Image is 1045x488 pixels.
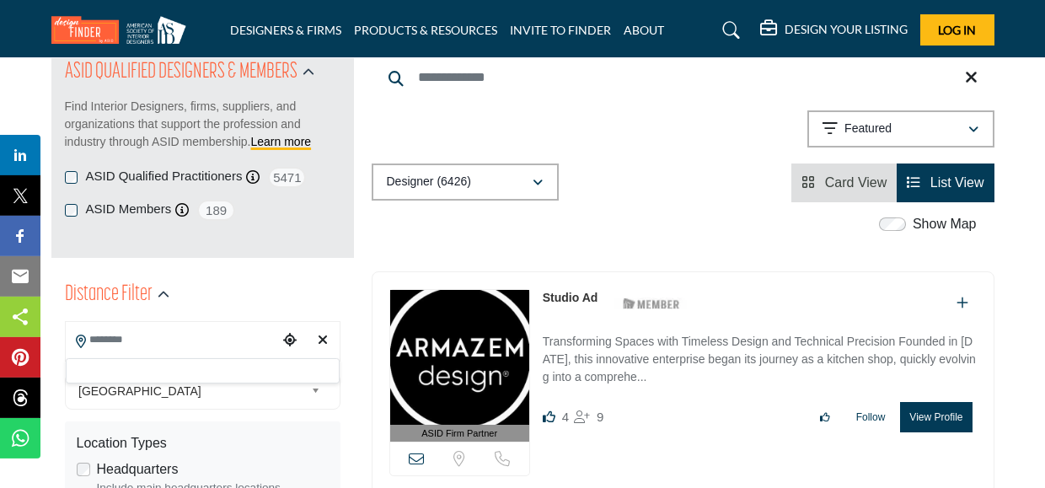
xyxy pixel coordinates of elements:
[825,175,887,190] span: Card View
[897,164,994,202] li: List View
[957,296,968,310] a: Add To List
[807,110,994,147] button: Featured
[624,23,664,37] a: ABOUT
[801,175,887,190] a: View Card
[930,175,984,190] span: List View
[543,323,977,389] a: Transforming Spaces with Timeless Design and Technical Precision Founded in [DATE], this innovati...
[597,410,603,424] span: 9
[543,291,598,304] a: Studio Ad
[372,164,559,201] button: Designer (6426)
[920,14,994,46] button: Log In
[543,289,598,307] p: Studio Ad
[65,204,78,217] input: ASID Members checkbox
[938,23,976,37] span: Log In
[65,98,340,151] p: Find Interior Designers, firms, suppliers, and organizations that support the profession and indu...
[354,23,497,37] a: PRODUCTS & RESOURCES
[844,121,892,137] p: Featured
[614,293,689,314] img: ASID Members Badge Icon
[845,403,897,432] button: Follow
[900,402,972,432] button: View Profile
[97,459,179,480] label: Headquarters
[77,433,329,453] div: Location Types
[65,171,78,184] input: ASID Qualified Practitioners checkbox
[230,23,341,37] a: DESIGNERS & FIRMS
[251,135,312,148] a: Learn more
[706,17,751,44] a: Search
[543,333,977,389] p: Transforming Spaces with Timeless Design and Technical Precision Founded in [DATE], this innovati...
[65,57,297,88] h2: ASID QUALIFIED DESIGNERS & MEMBERS
[387,174,471,190] p: Designer (6426)
[268,167,306,188] span: 5471
[65,280,153,310] h2: Distance Filter
[86,200,172,219] label: ASID Members
[372,57,994,98] input: Search Keyword
[421,426,497,441] span: ASID Firm Partner
[310,323,335,359] div: Clear search location
[562,410,569,424] span: 4
[809,403,841,432] button: Like listing
[51,16,195,44] img: Site Logo
[785,22,908,37] h5: DESIGN YOUR LISTING
[66,324,278,357] input: Search Location
[543,410,555,423] i: Likes
[913,214,977,234] label: Show Map
[390,290,529,442] a: ASID Firm Partner
[760,20,908,40] div: DESIGN YOUR LISTING
[574,407,603,427] div: Followers
[78,381,304,401] span: [GEOGRAPHIC_DATA]
[390,290,529,425] img: Studio Ad
[907,175,983,190] a: View List
[66,358,340,383] div: Search Location
[791,164,897,202] li: Card View
[197,200,235,221] span: 189
[86,167,243,186] label: ASID Qualified Practitioners
[277,323,302,359] div: Choose your current location
[510,23,611,37] a: INVITE TO FINDER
